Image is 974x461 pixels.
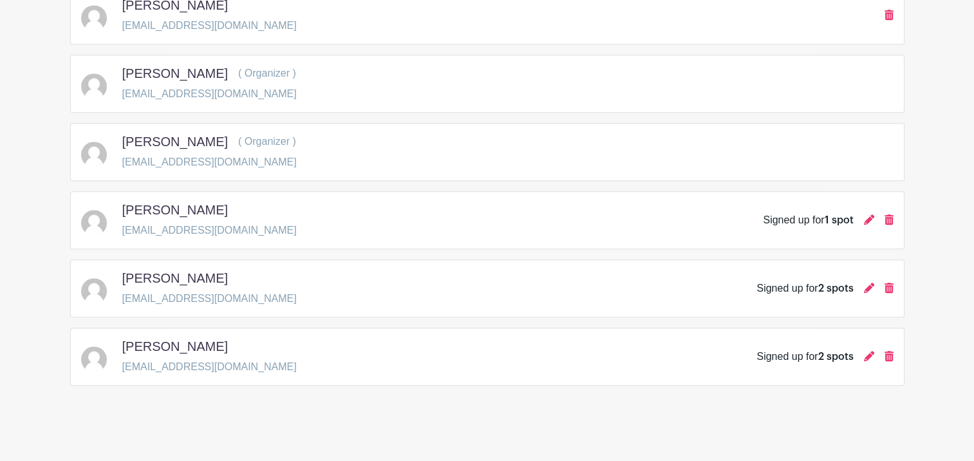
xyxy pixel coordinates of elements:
h5: [PERSON_NAME] [122,339,228,354]
h5: [PERSON_NAME] [122,66,228,81]
span: 1 spot [825,215,854,225]
p: [EMAIL_ADDRESS][DOMAIN_NAME] [122,291,297,306]
p: [EMAIL_ADDRESS][DOMAIN_NAME] [122,18,297,33]
h5: [PERSON_NAME] [122,270,228,286]
span: ( Organizer ) [238,68,296,79]
p: [EMAIL_ADDRESS][DOMAIN_NAME] [122,359,297,375]
img: default-ce2991bfa6775e67f084385cd625a349d9dcbb7a52a09fb2fda1e96e2d18dcdb.png [81,142,107,167]
div: Signed up for [756,349,853,364]
p: [EMAIL_ADDRESS][DOMAIN_NAME] [122,86,297,102]
img: default-ce2991bfa6775e67f084385cd625a349d9dcbb7a52a09fb2fda1e96e2d18dcdb.png [81,278,107,304]
span: ( Organizer ) [238,136,296,147]
img: default-ce2991bfa6775e67f084385cd625a349d9dcbb7a52a09fb2fda1e96e2d18dcdb.png [81,73,107,99]
p: [EMAIL_ADDRESS][DOMAIN_NAME] [122,223,297,238]
span: 2 spots [818,352,854,362]
div: Signed up for [763,212,853,228]
img: default-ce2991bfa6775e67f084385cd625a349d9dcbb7a52a09fb2fda1e96e2d18dcdb.png [81,210,107,236]
h5: [PERSON_NAME] [122,202,228,218]
div: Signed up for [756,281,853,296]
h5: [PERSON_NAME] [122,134,228,149]
span: 2 spots [818,283,854,294]
img: default-ce2991bfa6775e67f084385cd625a349d9dcbb7a52a09fb2fda1e96e2d18dcdb.png [81,5,107,31]
p: [EMAIL_ADDRESS][DOMAIN_NAME] [122,155,297,170]
img: default-ce2991bfa6775e67f084385cd625a349d9dcbb7a52a09fb2fda1e96e2d18dcdb.png [81,346,107,372]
